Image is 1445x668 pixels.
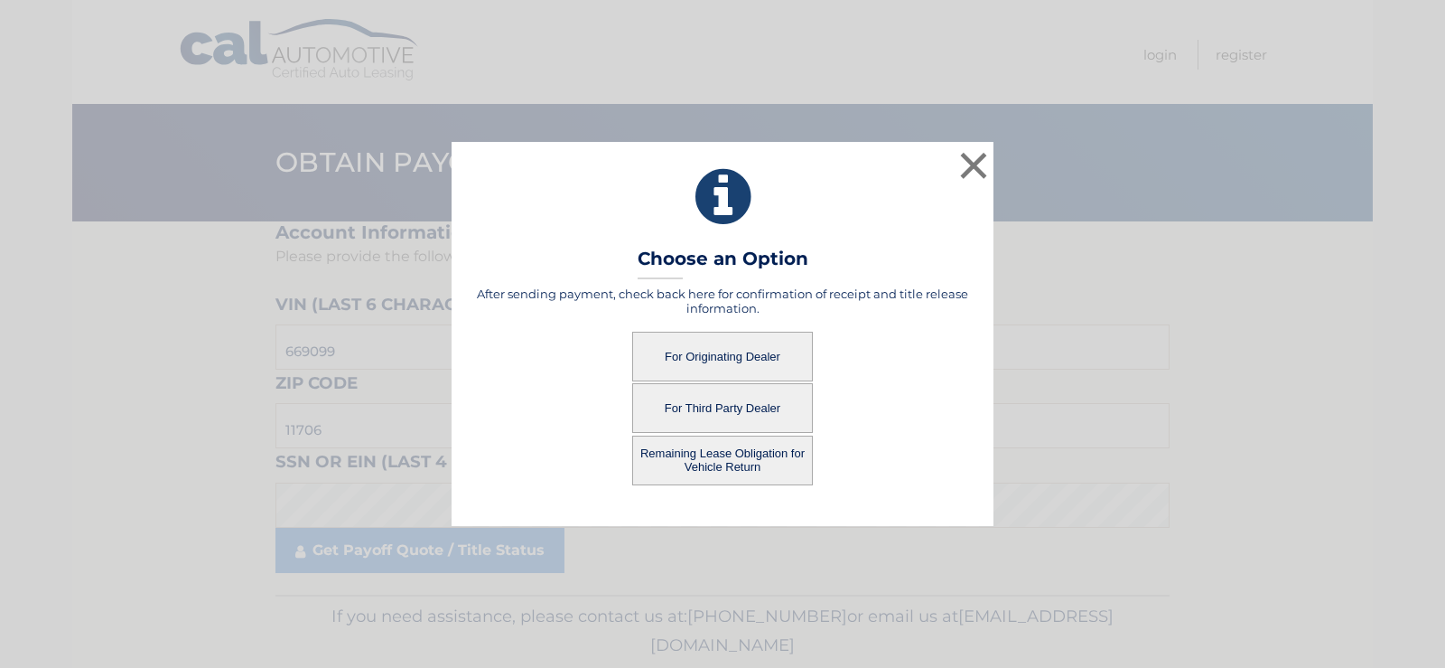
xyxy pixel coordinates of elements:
[956,147,992,183] button: ×
[632,383,813,433] button: For Third Party Dealer
[632,332,813,381] button: For Originating Dealer
[632,436,813,485] button: Remaining Lease Obligation for Vehicle Return
[474,287,971,315] h5: After sending payment, check back here for confirmation of receipt and title release information.
[638,248,808,279] h3: Choose an Option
